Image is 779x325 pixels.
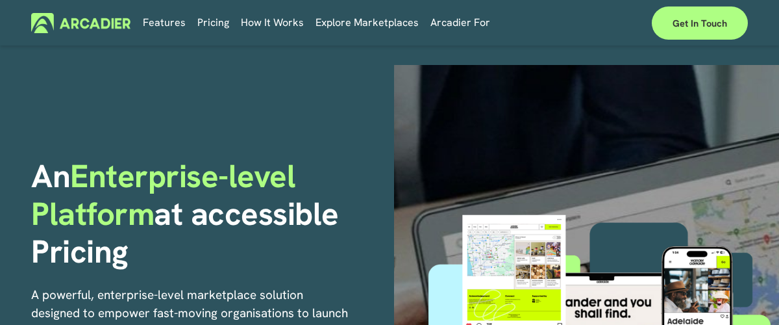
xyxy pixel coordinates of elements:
a: Features [143,13,186,33]
span: Enterprise-level Platform [31,155,304,235]
iframe: Chat Widget [714,263,779,325]
a: folder dropdown [430,13,490,33]
span: How It Works [241,14,304,32]
a: Explore Marketplaces [315,13,419,33]
h1: An at accessible Pricing [31,157,385,270]
img: Arcadier [31,13,130,33]
span: Arcadier For [430,14,490,32]
a: Get in touch [652,6,748,40]
a: folder dropdown [241,13,304,33]
a: Pricing [197,13,229,33]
